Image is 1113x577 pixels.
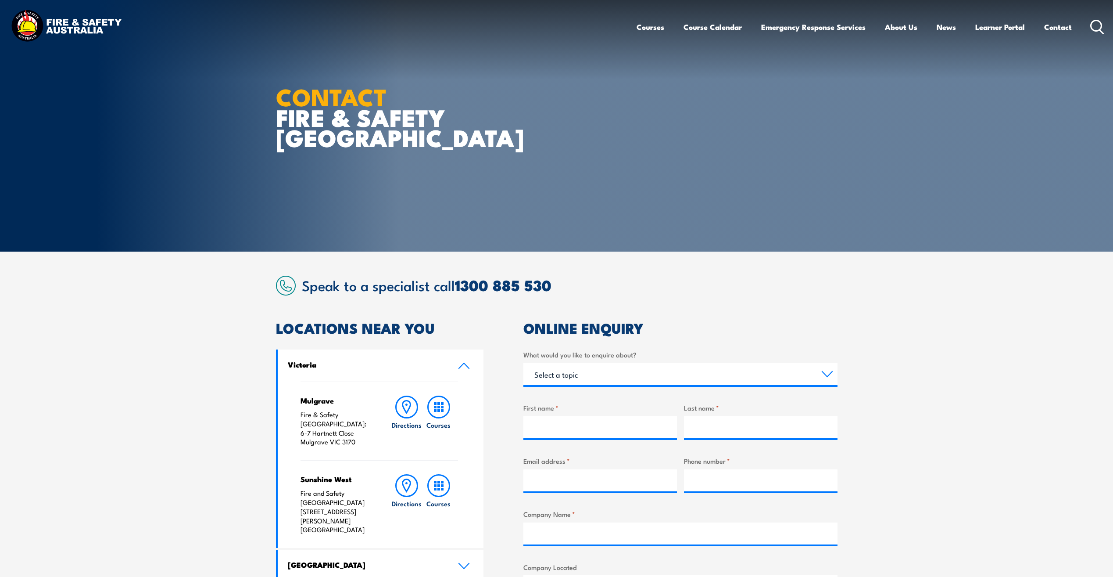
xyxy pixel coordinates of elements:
[391,474,422,534] a: Directions
[423,474,455,534] a: Courses
[392,499,422,508] h6: Directions
[684,15,742,39] a: Course Calendar
[975,15,1025,39] a: Learner Portal
[301,489,374,534] p: Fire and Safety [GEOGRAPHIC_DATA] [STREET_ADDRESS][PERSON_NAME] [GEOGRAPHIC_DATA]
[288,560,445,570] h4: [GEOGRAPHIC_DATA]
[523,321,837,334] h2: ONLINE ENQUIRY
[523,350,837,360] label: What would you like to enquire about?
[637,15,664,39] a: Courses
[302,277,837,293] h2: Speak to a specialist call
[523,562,837,572] label: Company Located
[288,360,445,369] h4: Victoria
[761,15,866,39] a: Emergency Response Services
[423,396,455,447] a: Courses
[392,420,422,429] h6: Directions
[276,78,387,114] strong: CONTACT
[1044,15,1072,39] a: Contact
[426,420,451,429] h6: Courses
[937,15,956,39] a: News
[885,15,917,39] a: About Us
[301,474,374,484] h4: Sunshine West
[276,321,484,334] h2: LOCATIONS NEAR YOU
[523,456,677,466] label: Email address
[301,396,374,405] h4: Mulgrave
[523,403,677,413] label: First name
[684,403,837,413] label: Last name
[523,509,837,519] label: Company Name
[391,396,422,447] a: Directions
[301,410,374,447] p: Fire & Safety [GEOGRAPHIC_DATA]: 6-7 Hartnett Close Mulgrave VIC 3170
[684,456,837,466] label: Phone number
[455,273,551,296] a: 1300 885 530
[276,86,493,148] h1: FIRE & SAFETY [GEOGRAPHIC_DATA]
[426,499,451,508] h6: Courses
[278,350,484,382] a: Victoria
